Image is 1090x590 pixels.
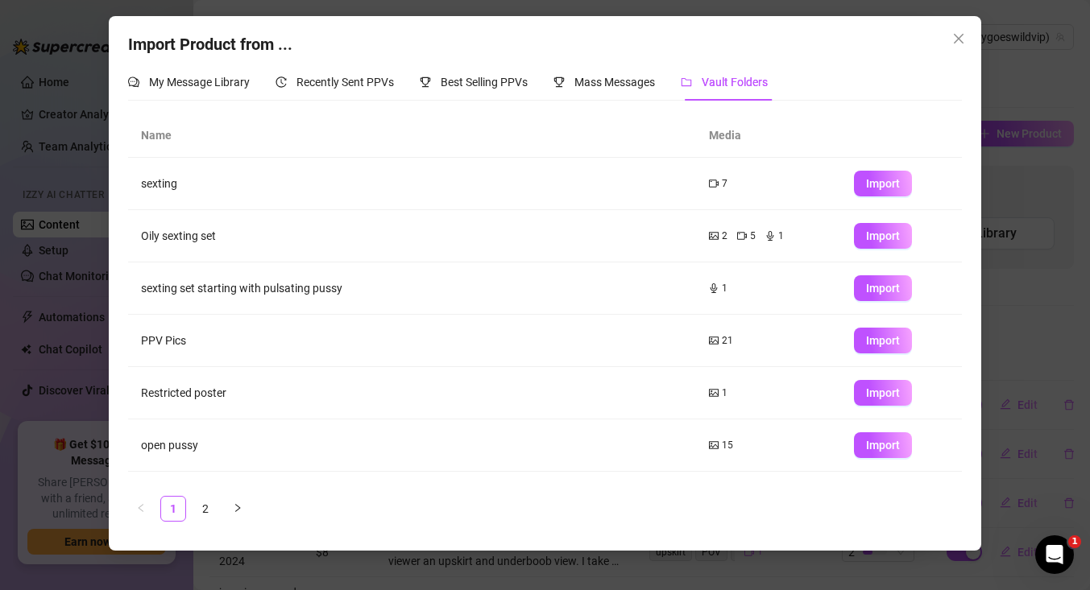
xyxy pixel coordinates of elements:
th: Name [128,113,695,158]
span: My Message Library [149,76,250,89]
td: sexting set starting with pulsating pussy [128,262,695,315]
td: PPV older [128,472,695,524]
span: picture [709,336,719,345]
li: 2 [193,496,218,522]
button: Import [854,328,912,353]
span: Best Selling PPVs [441,76,528,89]
span: comment [128,76,139,88]
span: right [233,503,242,513]
span: close [952,32,965,45]
button: Import [854,380,912,406]
span: picture [709,388,719,398]
button: Import [854,223,912,249]
button: Import [854,432,912,458]
li: Next Page [225,496,251,522]
span: Import [866,229,900,242]
a: 1 [161,497,185,521]
button: right [225,496,251,522]
a: 2 [193,497,218,521]
button: left [128,496,154,522]
td: PPV Pics [128,315,695,367]
span: trophy [553,76,565,88]
button: Import [854,275,912,301]
span: Import [866,386,900,399]
td: Oily sexting set [128,210,695,262]
span: 2 [722,229,727,244]
span: trophy [420,76,431,88]
span: audio [709,283,719,293]
iframe: Intercom live chat [1035,535,1074,574]
span: Vault Folders [702,76,768,89]
span: Import [866,439,900,452]
span: Close [946,32,972,45]
span: 21 [722,333,733,349]
span: 1 [1068,535,1081,548]
span: 1 [778,229,784,244]
td: sexting [128,158,695,210]
span: Import [866,334,900,347]
span: 1 [722,281,727,296]
span: 15 [722,438,733,453]
span: audio [765,231,775,241]
td: open pussy [128,419,695,472]
span: Mass Messages [574,76,655,89]
span: history [276,76,287,88]
th: Media [696,113,841,158]
span: Recently Sent PPVs [296,76,394,89]
span: left [136,503,146,513]
span: 5 [750,229,756,244]
span: Import Product from ... [128,35,292,54]
span: 7 [722,176,727,192]
li: Previous Page [128,496,154,522]
span: picture [709,231,719,241]
button: Import [854,171,912,196]
span: Import [866,282,900,295]
button: Close [946,26,972,52]
span: 1 [722,386,727,401]
span: Import [866,177,900,190]
span: folder [681,76,692,88]
td: Restricted poster [128,367,695,419]
li: 1 [160,496,186,522]
span: picture [709,440,719,450]
span: video-camera [709,179,719,188]
span: video-camera [737,231,747,241]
